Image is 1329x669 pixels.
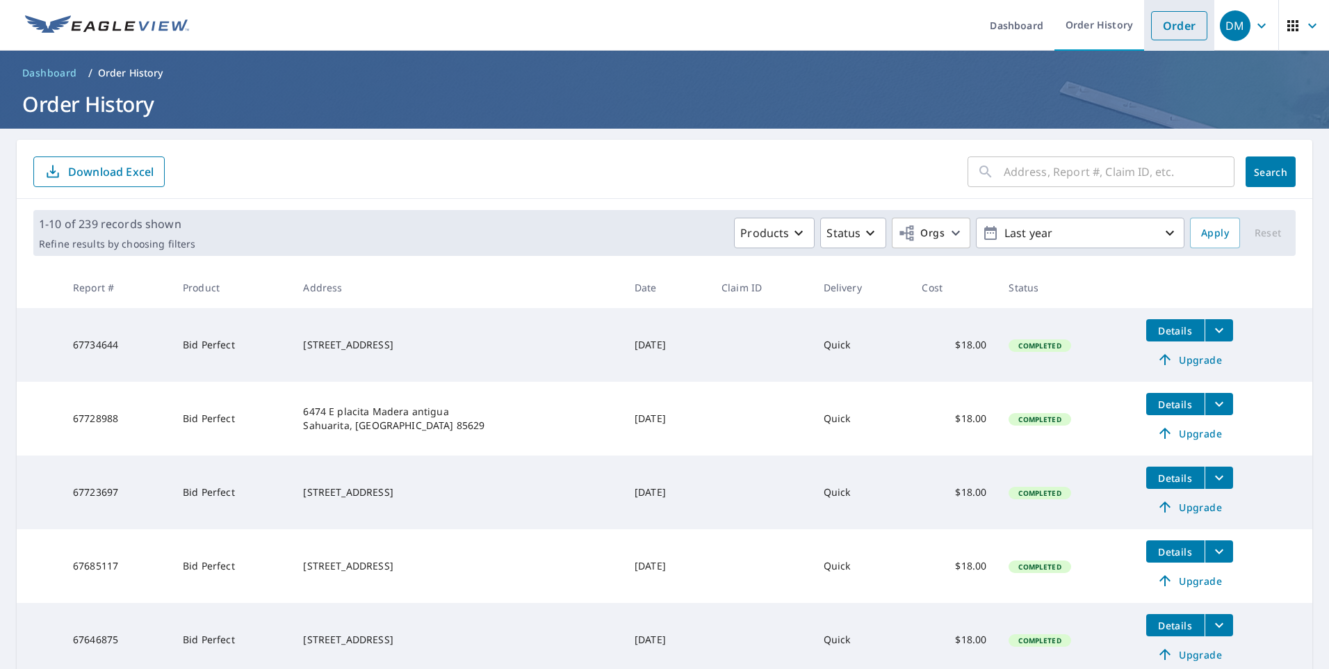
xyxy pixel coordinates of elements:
a: Upgrade [1146,422,1233,444]
td: [DATE] [623,308,710,382]
td: $18.00 [911,456,997,529]
div: DM [1220,10,1250,41]
span: Upgrade [1155,425,1225,442]
button: detailsBtn-67685117 [1146,540,1205,563]
span: Details [1155,471,1196,485]
span: Search [1257,166,1285,179]
td: Quick [813,529,911,603]
td: [DATE] [623,529,710,603]
button: Apply [1190,218,1240,248]
button: Download Excel [33,156,165,187]
span: Orgs [898,225,945,242]
span: Completed [1010,488,1069,498]
td: [DATE] [623,456,710,529]
button: detailsBtn-67734644 [1146,319,1205,341]
button: Last year [976,218,1184,248]
p: Products [740,225,789,241]
span: Completed [1010,414,1069,424]
span: Completed [1010,636,1069,645]
td: Quick [813,382,911,456]
button: Orgs [892,218,970,248]
td: 67728988 [62,382,172,456]
div: [STREET_ADDRESS] [303,485,612,499]
a: Dashboard [17,62,83,84]
td: 67734644 [62,308,172,382]
button: Status [820,218,886,248]
td: Bid Perfect [172,382,292,456]
button: filesDropdownBtn-67646875 [1205,614,1233,636]
span: Details [1155,324,1196,337]
th: Claim ID [710,267,813,308]
span: Completed [1010,562,1069,572]
span: Dashboard [22,66,77,80]
span: Upgrade [1155,499,1225,515]
td: Bid Perfect [172,308,292,382]
p: 1-10 of 239 records shown [39,216,195,232]
span: Details [1155,398,1196,411]
div: [STREET_ADDRESS] [303,338,612,352]
th: Address [292,267,623,308]
a: Upgrade [1146,643,1233,666]
button: Search [1246,156,1296,187]
button: filesDropdownBtn-67734644 [1205,319,1233,341]
span: Upgrade [1155,646,1225,663]
td: Bid Perfect [172,529,292,603]
td: $18.00 [911,382,997,456]
div: [STREET_ADDRESS] [303,559,612,573]
li: / [88,65,92,81]
th: Date [623,267,710,308]
td: $18.00 [911,529,997,603]
a: Upgrade [1146,570,1233,592]
p: Refine results by choosing filters [39,238,195,250]
span: Details [1155,545,1196,558]
h1: Order History [17,90,1312,118]
td: [DATE] [623,382,710,456]
td: 67685117 [62,529,172,603]
th: Report # [62,267,172,308]
button: detailsBtn-67646875 [1146,614,1205,636]
button: Products [734,218,815,248]
button: filesDropdownBtn-67685117 [1205,540,1233,563]
img: EV Logo [25,15,189,36]
td: $18.00 [911,308,997,382]
button: filesDropdownBtn-67723697 [1205,467,1233,489]
a: Upgrade [1146,348,1233,371]
span: Completed [1010,341,1069,350]
p: Download Excel [68,164,154,179]
a: Upgrade [1146,496,1233,518]
input: Address, Report #, Claim ID, etc. [1004,152,1234,191]
th: Cost [911,267,997,308]
button: detailsBtn-67723697 [1146,467,1205,489]
th: Delivery [813,267,911,308]
p: Order History [98,66,163,80]
td: Bid Perfect [172,456,292,529]
td: 67723697 [62,456,172,529]
div: 6474 E placita Madera antigua Sahuarita, [GEOGRAPHIC_DATA] 85629 [303,405,612,433]
button: filesDropdownBtn-67728988 [1205,393,1233,415]
span: Details [1155,619,1196,632]
th: Product [172,267,292,308]
span: Apply [1201,225,1229,242]
button: detailsBtn-67728988 [1146,393,1205,415]
span: Upgrade [1155,351,1225,368]
td: Quick [813,308,911,382]
span: Upgrade [1155,572,1225,589]
th: Status [997,267,1134,308]
td: Quick [813,456,911,529]
nav: breadcrumb [17,62,1312,84]
a: Order [1151,11,1207,40]
div: [STREET_ADDRESS] [303,633,612,647]
p: Last year [999,221,1161,245]
p: Status [826,225,861,241]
